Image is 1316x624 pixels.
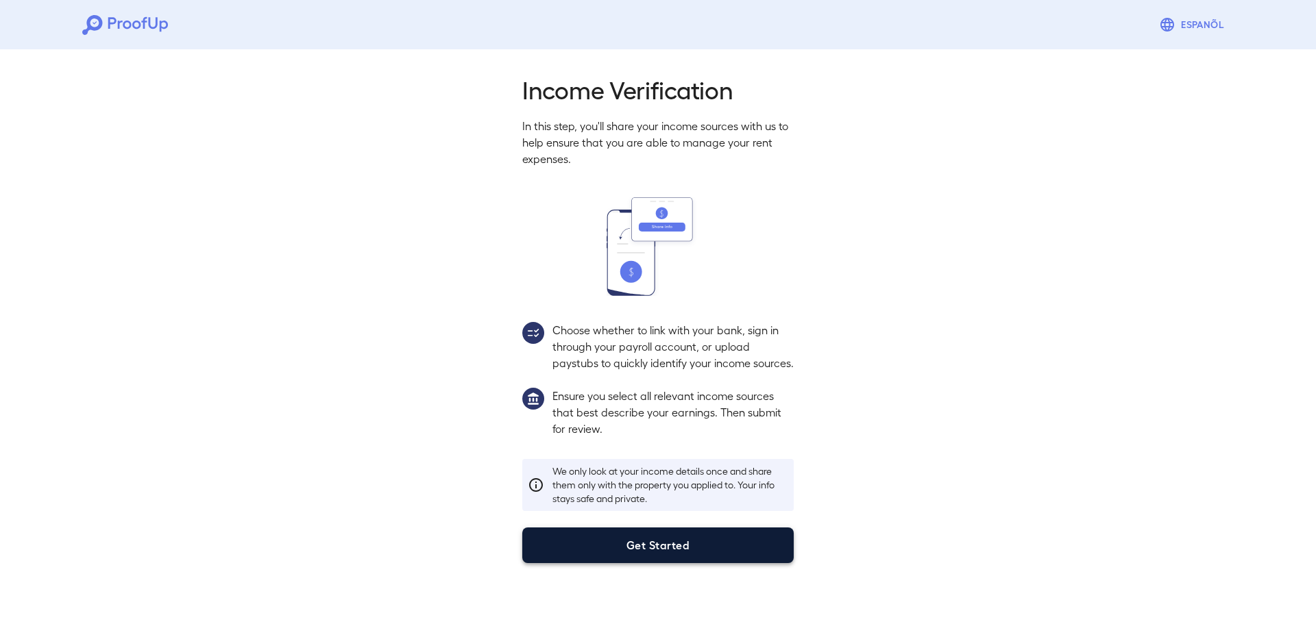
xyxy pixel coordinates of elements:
[607,197,709,296] img: transfer_money.svg
[552,388,794,437] p: Ensure you select all relevant income sources that best describe your earnings. Then submit for r...
[522,322,544,344] img: group2.svg
[552,464,788,506] p: We only look at your income details once and share them only with the property you applied to. Yo...
[522,118,794,167] p: In this step, you'll share your income sources with us to help ensure that you are able to manage...
[522,388,544,410] img: group1.svg
[522,527,794,563] button: Get Started
[522,74,794,104] h2: Income Verification
[552,322,794,371] p: Choose whether to link with your bank, sign in through your payroll account, or upload paystubs t...
[1154,11,1234,38] button: Espanõl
